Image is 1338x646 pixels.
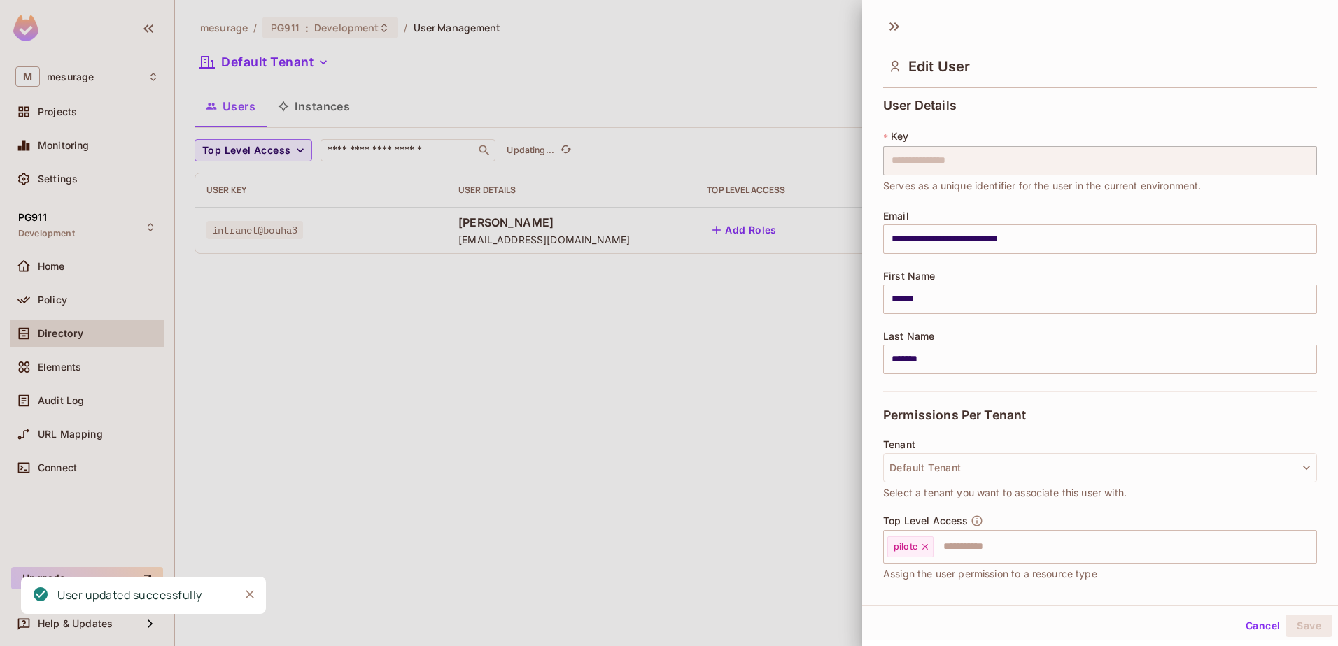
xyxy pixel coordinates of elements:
[57,587,202,604] div: User updated successfully
[883,485,1127,501] span: Select a tenant you want to associate this user with.
[883,408,1026,422] span: Permissions Per Tenant
[887,536,934,557] div: pilote
[883,99,957,113] span: User Details
[1286,615,1332,637] button: Save
[883,439,915,450] span: Tenant
[883,178,1202,194] span: Serves as a unique identifier for the user in the current environment.
[883,210,909,222] span: Email
[1309,545,1312,547] button: Open
[239,584,260,605] button: Close
[908,58,970,75] span: Edit User
[883,453,1317,482] button: Default Tenant
[894,541,917,552] span: pilote
[891,131,908,142] span: Key
[883,331,934,342] span: Last Name
[883,271,936,282] span: First Name
[883,566,1097,582] span: Assign the user permission to a resource type
[1240,615,1286,637] button: Cancel
[883,515,968,526] span: Top Level Access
